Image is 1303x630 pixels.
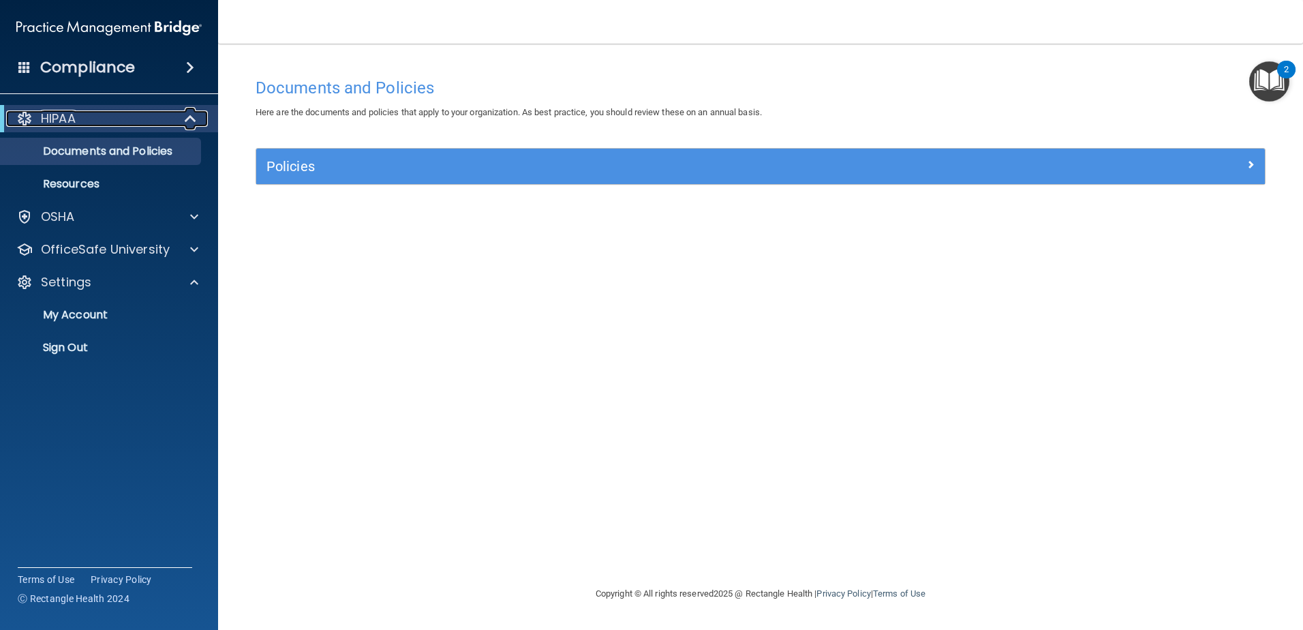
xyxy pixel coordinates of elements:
span: Ⓒ Rectangle Health 2024 [18,592,129,605]
p: Settings [41,274,91,290]
p: Resources [9,177,195,191]
a: Settings [16,274,198,290]
h5: Policies [266,159,1002,174]
p: Documents and Policies [9,145,195,158]
h4: Compliance [40,58,135,77]
p: OSHA [41,209,75,225]
button: Open Resource Center, 2 new notifications [1249,61,1289,102]
p: Sign Out [9,341,195,355]
a: Privacy Policy [816,588,870,599]
a: Policies [266,155,1255,177]
p: My Account [9,308,195,322]
a: HIPAA [16,110,198,127]
img: PMB logo [16,14,202,42]
a: OSHA [16,209,198,225]
div: Copyright © All rights reserved 2025 @ Rectangle Health | | [512,572,1009,616]
p: HIPAA [41,110,76,127]
a: Privacy Policy [91,573,152,586]
a: Terms of Use [18,573,74,586]
a: Terms of Use [873,588,925,599]
a: OfficeSafe University [16,241,198,258]
span: Here are the documents and policies that apply to your organization. As best practice, you should... [256,107,762,117]
p: OfficeSafe University [41,241,170,258]
h4: Documents and Policies [256,79,1266,97]
div: 2 [1284,70,1289,87]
